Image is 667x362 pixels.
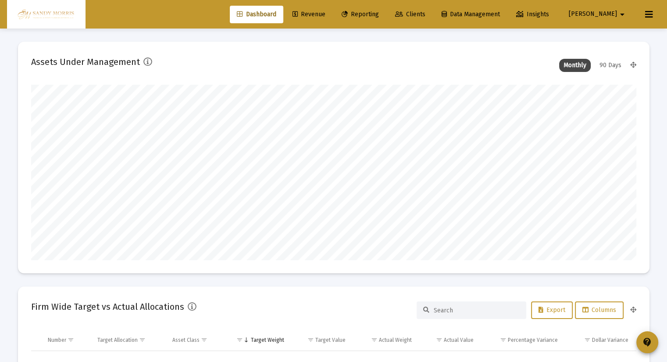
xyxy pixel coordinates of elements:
[97,337,138,344] div: Target Allocation
[617,6,628,23] mat-icon: arrow_drop_down
[569,11,617,18] span: [PERSON_NAME]
[315,337,346,344] div: Target Value
[225,330,290,351] td: Column Target Weight
[292,11,325,18] span: Revenue
[559,59,591,72] div: Monthly
[201,337,207,343] span: Show filter options for column 'Asset Class'
[582,306,616,314] span: Columns
[42,330,92,351] td: Column Number
[31,300,184,314] h2: Firm Wide Target vs Actual Allocations
[307,337,314,343] span: Show filter options for column 'Target Value'
[564,330,636,351] td: Column Dollar Variance
[395,11,425,18] span: Clients
[434,307,520,314] input: Search
[342,11,379,18] span: Reporting
[68,337,74,343] span: Show filter options for column 'Number'
[335,6,386,23] a: Reporting
[285,6,332,23] a: Revenue
[584,337,591,343] span: Show filter options for column 'Dollar Variance'
[91,330,166,351] td: Column Target Allocation
[516,11,549,18] span: Insights
[531,301,573,319] button: Export
[436,337,442,343] span: Show filter options for column 'Actual Value'
[418,330,480,351] td: Column Actual Value
[290,330,352,351] td: Column Target Value
[251,337,284,344] div: Target Weight
[236,337,243,343] span: Show filter options for column 'Target Weight'
[31,55,140,69] h2: Assets Under Management
[592,337,628,344] div: Dollar Variance
[500,337,506,343] span: Show filter options for column 'Percentage Variance'
[480,330,564,351] td: Column Percentage Variance
[508,337,558,344] div: Percentage Variance
[435,6,507,23] a: Data Management
[444,337,474,344] div: Actual Value
[642,337,653,348] mat-icon: contact_support
[166,330,225,351] td: Column Asset Class
[48,337,66,344] div: Number
[230,6,283,23] a: Dashboard
[575,301,624,319] button: Columns
[595,59,626,72] div: 90 Days
[509,6,556,23] a: Insights
[14,6,79,23] img: Dashboard
[539,306,565,314] span: Export
[558,5,638,23] button: [PERSON_NAME]
[139,337,146,343] span: Show filter options for column 'Target Allocation'
[172,337,200,344] div: Asset Class
[371,337,378,343] span: Show filter options for column 'Actual Weight'
[237,11,276,18] span: Dashboard
[442,11,500,18] span: Data Management
[379,337,412,344] div: Actual Weight
[352,330,417,351] td: Column Actual Weight
[388,6,432,23] a: Clients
